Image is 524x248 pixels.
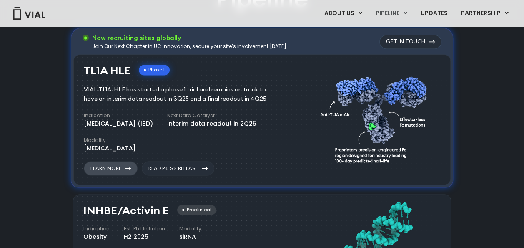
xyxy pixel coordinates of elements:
[92,43,288,50] div: Join Our Next Chapter in UC Innovation, secure your site’s involvement [DATE].
[167,119,256,128] div: Interim data readout in 2Q25
[83,225,110,232] h4: Indication
[83,205,169,217] h3: INHBE/Activin E
[84,161,138,175] a: Learn More
[179,232,201,241] div: siRNA
[84,85,278,104] div: VIAL-TL1A-HLE has started a phase 1 trial and remains on track to have an interim data readout in...
[139,65,170,75] div: Phase I
[414,6,454,20] a: UPDATES
[320,61,432,175] img: TL1A antibody diagram.
[92,33,288,43] h3: Now recruiting sites globally
[177,205,216,215] div: Preclinical
[84,112,153,119] h4: Indication
[124,232,165,241] div: H2 2025
[167,112,256,119] h4: Next Data Catalyst
[84,144,136,153] div: [MEDICAL_DATA]
[83,232,110,241] div: Obesity
[84,65,130,77] h3: TL1A HLE
[124,225,165,232] h4: Est. Ph I Initiation
[84,119,153,128] div: [MEDICAL_DATA] (IBD)
[318,6,369,20] a: ABOUT USMenu Toggle
[454,6,515,20] a: PARTNERSHIPMenu Toggle
[179,225,201,232] h4: Modality
[379,35,441,49] a: Get in touch
[142,161,214,175] a: Read Press Release
[369,6,414,20] a: PIPELINEMenu Toggle
[13,7,46,20] img: Vial Logo
[84,137,136,144] h4: Modality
